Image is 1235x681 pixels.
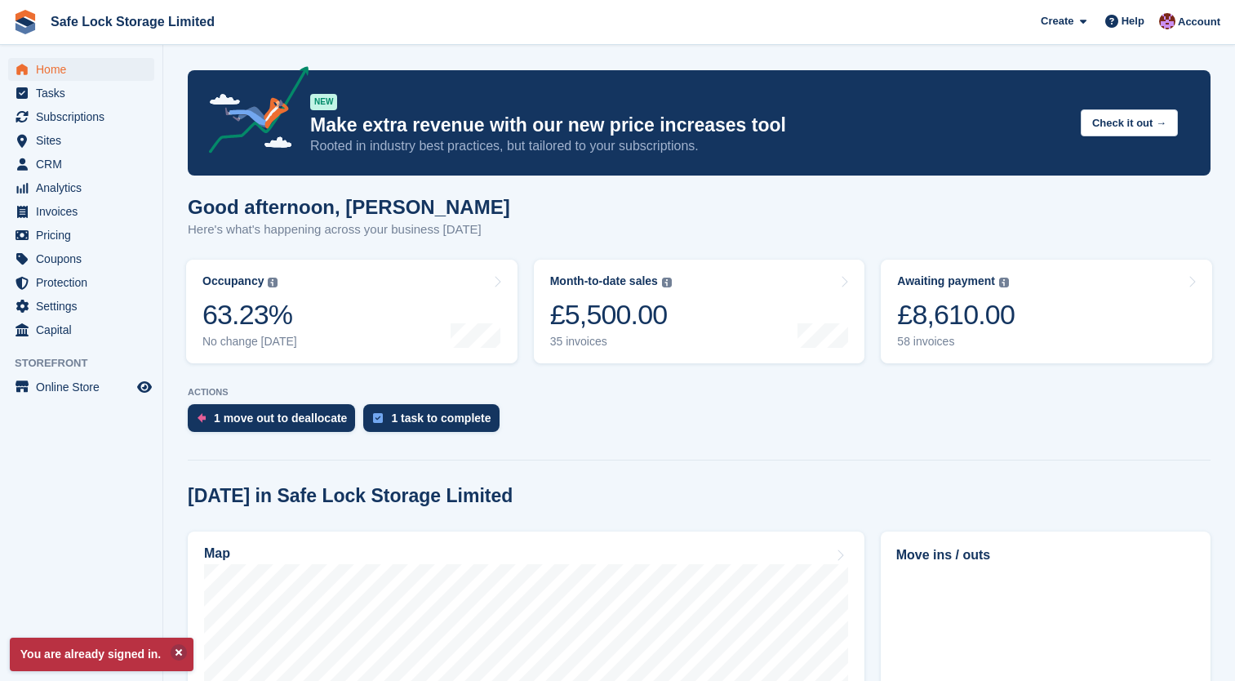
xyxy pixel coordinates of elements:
p: Make extra revenue with our new price increases tool [310,113,1068,137]
img: icon-info-grey-7440780725fd019a000dd9b08b2336e03edf1995a4989e88bcd33f0948082b44.svg [999,278,1009,287]
a: Safe Lock Storage Limited [44,8,221,35]
a: Awaiting payment £8,610.00 58 invoices [881,260,1212,363]
a: menu [8,200,154,223]
div: 63.23% [202,298,297,332]
span: Subscriptions [36,105,134,128]
div: 35 invoices [550,335,672,349]
div: 58 invoices [897,335,1015,349]
span: Pricing [36,224,134,247]
img: stora-icon-8386f47178a22dfd0bd8f6a31ec36ba5ce8667c1dd55bd0f319d3a0aa187defe.svg [13,10,38,34]
a: Occupancy 63.23% No change [DATE] [186,260,518,363]
span: Protection [36,271,134,294]
img: icon-info-grey-7440780725fd019a000dd9b08b2336e03edf1995a4989e88bcd33f0948082b44.svg [268,278,278,287]
img: Toni Ebong [1159,13,1175,29]
span: Online Store [36,376,134,398]
span: Invoices [36,200,134,223]
p: Rooted in industry best practices, but tailored to your subscriptions. [310,137,1068,155]
div: Month-to-date sales [550,274,658,288]
div: Awaiting payment [897,274,995,288]
span: Storefront [15,355,162,372]
span: Tasks [36,82,134,105]
p: You are already signed in. [10,638,193,671]
h2: Map [204,546,230,561]
p: ACTIONS [188,387,1211,398]
div: £8,610.00 [897,298,1015,332]
span: Coupons [36,247,134,270]
a: menu [8,153,154,176]
span: CRM [36,153,134,176]
a: menu [8,129,154,152]
span: Analytics [36,176,134,199]
a: menu [8,376,154,398]
img: price-adjustments-announcement-icon-8257ccfd72463d97f412b2fc003d46551f7dbcb40ab6d574587a9cd5c0d94... [195,66,309,159]
a: menu [8,295,154,318]
div: No change [DATE] [202,335,297,349]
span: Account [1178,14,1220,30]
div: NEW [310,94,337,110]
a: menu [8,58,154,81]
img: icon-info-grey-7440780725fd019a000dd9b08b2336e03edf1995a4989e88bcd33f0948082b44.svg [662,278,672,287]
span: Capital [36,318,134,341]
div: Occupancy [202,274,264,288]
a: 1 move out to deallocate [188,404,363,440]
span: Create [1041,13,1073,29]
a: menu [8,105,154,128]
a: menu [8,318,154,341]
div: £5,500.00 [550,298,672,332]
a: menu [8,247,154,270]
span: Home [36,58,134,81]
a: menu [8,176,154,199]
div: 1 move out to deallocate [214,412,347,425]
a: menu [8,82,154,105]
a: menu [8,271,154,294]
span: Settings [36,295,134,318]
a: menu [8,224,154,247]
h2: [DATE] in Safe Lock Storage Limited [188,485,513,507]
h1: Good afternoon, [PERSON_NAME] [188,196,510,218]
a: Preview store [135,377,154,397]
img: move_outs_to_deallocate_icon-f764333ba52eb49d3ac5e1228854f67142a1ed5810a6f6cc68b1a99e826820c5.svg [198,413,206,423]
img: task-75834270c22a3079a89374b754ae025e5fb1db73e45f91037f5363f120a921f8.svg [373,413,383,423]
a: Month-to-date sales £5,500.00 35 invoices [534,260,865,363]
div: 1 task to complete [391,412,491,425]
span: Help [1122,13,1144,29]
h2: Move ins / outs [896,545,1195,565]
p: Here's what's happening across your business [DATE] [188,220,510,239]
button: Check it out → [1081,109,1178,136]
a: 1 task to complete [363,404,507,440]
span: Sites [36,129,134,152]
